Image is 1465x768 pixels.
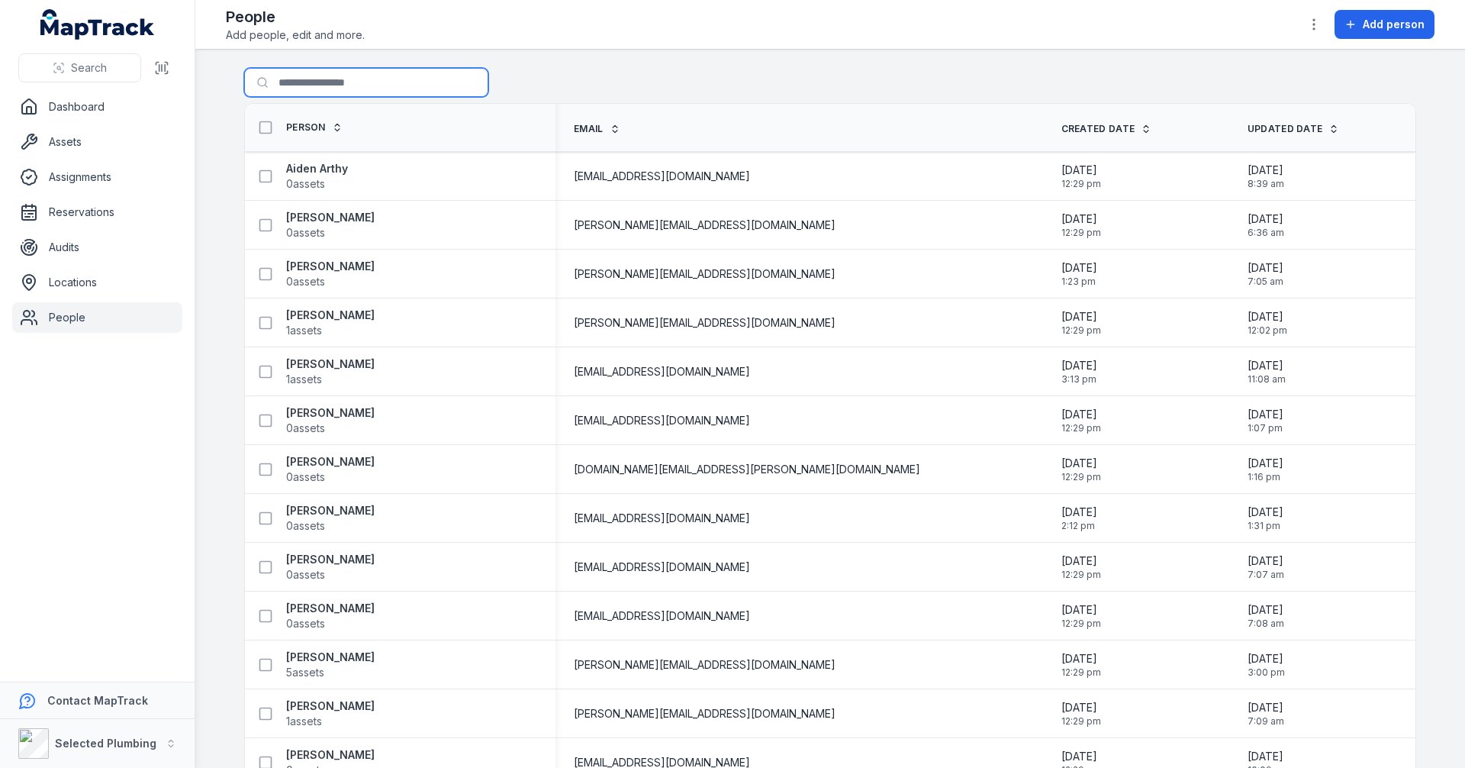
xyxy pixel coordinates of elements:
span: 6:36 am [1248,227,1284,239]
span: 3:00 pm [1248,666,1285,679]
span: [DATE] [1061,211,1101,227]
strong: [PERSON_NAME] [286,308,375,323]
span: Updated Date [1248,123,1323,135]
span: [DATE] [1061,553,1101,569]
span: [EMAIL_ADDRESS][DOMAIN_NAME] [574,511,750,526]
span: [PERSON_NAME][EMAIL_ADDRESS][DOMAIN_NAME] [574,657,836,673]
time: 1/14/2025, 12:29:42 PM [1061,456,1101,483]
span: 1 assets [286,323,322,338]
span: [EMAIL_ADDRESS][DOMAIN_NAME] [574,608,750,624]
a: MapTrack [40,9,155,40]
a: Assets [12,127,182,157]
span: 3:13 pm [1061,373,1097,386]
span: [PERSON_NAME][EMAIL_ADDRESS][DOMAIN_NAME] [574,315,836,331]
strong: [PERSON_NAME] [286,357,375,372]
a: [PERSON_NAME]0assets [286,601,375,631]
a: People [12,302,182,333]
span: 0 assets [286,225,325,240]
a: [PERSON_NAME]0assets [286,405,375,436]
span: [DATE] [1061,749,1101,764]
time: 8/15/2025, 7:07:26 AM [1248,553,1284,581]
time: 1/14/2025, 12:29:42 PM [1061,651,1101,679]
span: [DOMAIN_NAME][EMAIL_ADDRESS][PERSON_NAME][DOMAIN_NAME] [574,462,920,477]
a: Updated Date [1248,123,1340,135]
strong: Contact MapTrack [47,694,148,707]
button: Add person [1335,10,1434,39]
strong: [PERSON_NAME] [286,259,375,274]
span: [DATE] [1248,407,1283,422]
span: 1 assets [286,714,322,729]
time: 8/11/2025, 3:00:17 PM [1248,651,1285,679]
a: [PERSON_NAME]0assets [286,552,375,582]
time: 1/14/2025, 12:29:42 PM [1061,602,1101,630]
a: [PERSON_NAME]1assets [286,699,375,729]
span: [EMAIL_ADDRESS][DOMAIN_NAME] [574,364,750,379]
span: 0 assets [286,616,325,631]
time: 8/18/2025, 8:39:46 AM [1248,163,1284,190]
span: [PERSON_NAME][EMAIL_ADDRESS][DOMAIN_NAME] [574,266,836,282]
span: 12:29 pm [1061,178,1101,190]
a: [PERSON_NAME]0assets [286,503,375,534]
time: 1/14/2025, 12:29:42 PM [1061,309,1101,337]
a: Audits [12,232,182,263]
strong: [PERSON_NAME] [286,552,375,567]
span: 1 assets [286,372,322,387]
strong: [PERSON_NAME] [286,650,375,665]
a: [PERSON_NAME]0assets [286,210,375,240]
span: 1:07 pm [1248,422,1283,434]
a: [PERSON_NAME]1assets [286,357,375,387]
span: 7:07 am [1248,569,1284,581]
span: [DATE] [1061,358,1097,373]
span: [DATE] [1248,163,1284,178]
span: [DATE] [1248,260,1283,276]
time: 1/14/2025, 12:29:42 PM [1061,163,1101,190]
strong: [PERSON_NAME] [286,747,375,763]
span: 0 assets [286,470,325,485]
span: [DATE] [1248,602,1284,618]
span: [DATE] [1061,602,1101,618]
span: [DATE] [1061,163,1101,178]
a: Assignments [12,162,182,192]
a: [PERSON_NAME]0assets [286,259,375,289]
time: 1/14/2025, 12:29:42 PM [1061,700,1101,728]
a: Dashboard [12,92,182,122]
span: [DATE] [1248,456,1283,471]
strong: [PERSON_NAME] [286,210,375,225]
strong: [PERSON_NAME] [286,699,375,714]
strong: Aiden Arthy [286,161,348,176]
span: 7:08 am [1248,618,1284,630]
span: 7:05 am [1248,276,1283,288]
time: 8/15/2025, 6:36:29 AM [1248,211,1284,239]
span: 2:12 pm [1061,520,1097,532]
time: 8/11/2025, 11:08:49 AM [1248,358,1286,386]
span: [DATE] [1248,553,1284,569]
span: [DATE] [1248,358,1286,373]
span: 12:02 pm [1248,324,1287,337]
time: 8/11/2025, 12:02:58 PM [1248,309,1287,337]
a: Aiden Arthy0assets [286,161,348,192]
span: 1:23 pm [1061,276,1097,288]
span: [DATE] [1248,700,1284,715]
span: Email [574,123,604,135]
span: 12:29 pm [1061,422,1101,434]
span: [PERSON_NAME][EMAIL_ADDRESS][DOMAIN_NAME] [574,706,836,721]
span: 12:29 pm [1061,471,1101,483]
span: 0 assets [286,274,325,289]
span: Person [286,121,326,134]
strong: [PERSON_NAME] [286,601,375,616]
button: Search [18,53,141,82]
span: 12:29 pm [1061,324,1101,337]
a: [PERSON_NAME]5assets [286,650,375,680]
span: [EMAIL_ADDRESS][DOMAIN_NAME] [574,560,750,575]
strong: [PERSON_NAME] [286,405,375,421]
a: Reservations [12,197,182,227]
span: Add people, edit and more. [226,27,365,43]
a: Locations [12,267,182,298]
time: 2/13/2025, 1:23:00 PM [1061,260,1097,288]
a: Created Date [1061,123,1152,135]
span: 12:29 pm [1061,715,1101,728]
span: Search [71,60,107,76]
time: 5/14/2025, 2:12:32 PM [1061,505,1097,532]
span: [DATE] [1061,456,1101,471]
span: 0 assets [286,518,325,534]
